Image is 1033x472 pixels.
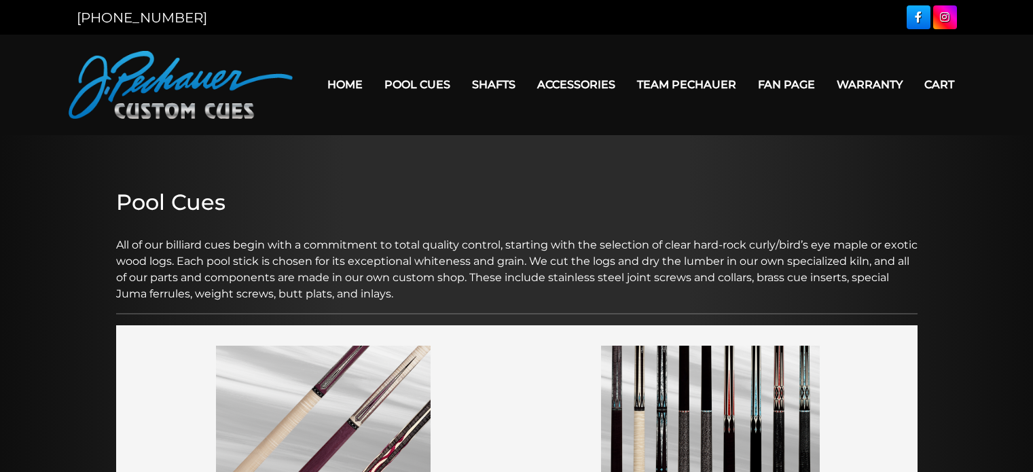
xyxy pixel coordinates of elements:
p: All of our billiard cues begin with a commitment to total quality control, starting with the sele... [116,221,918,302]
a: Shafts [461,67,526,102]
a: Fan Page [747,67,826,102]
a: [PHONE_NUMBER] [77,10,207,26]
a: Home [316,67,374,102]
a: Team Pechauer [626,67,747,102]
a: Cart [913,67,965,102]
a: Accessories [526,67,626,102]
a: Warranty [826,67,913,102]
h2: Pool Cues [116,189,918,215]
a: Pool Cues [374,67,461,102]
img: Pechauer Custom Cues [69,51,293,119]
